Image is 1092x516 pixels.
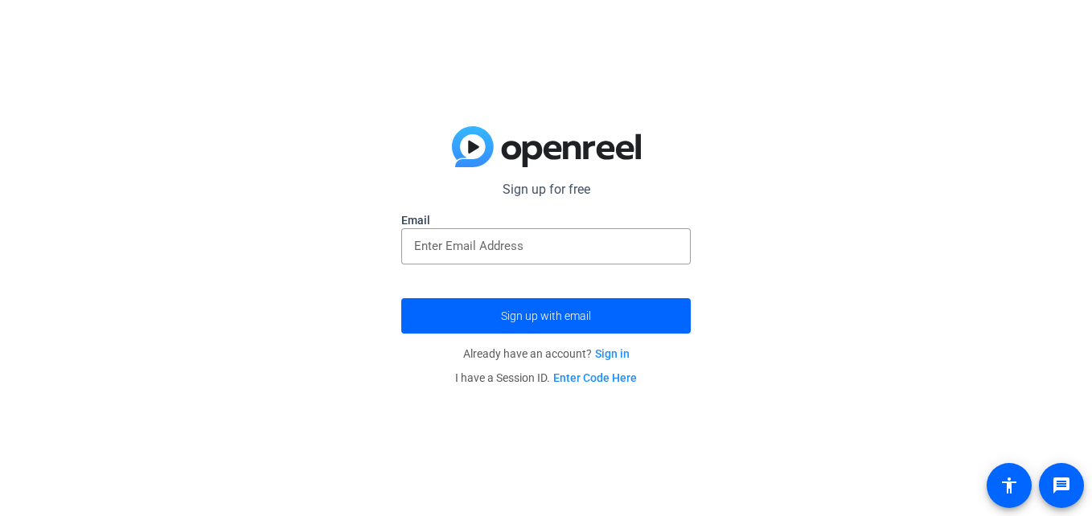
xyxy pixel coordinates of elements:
img: blue-gradient.svg [452,126,641,168]
span: I have a Session ID. [455,371,637,384]
p: Sign up for free [401,180,691,199]
button: Sign up with email [401,298,691,334]
mat-icon: message [1052,476,1071,495]
a: Enter Code Here [553,371,637,384]
input: Enter Email Address [414,236,678,256]
mat-icon: accessibility [1000,476,1019,495]
label: Email [401,212,691,228]
span: Already have an account? [463,347,630,360]
a: Sign in [595,347,630,360]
